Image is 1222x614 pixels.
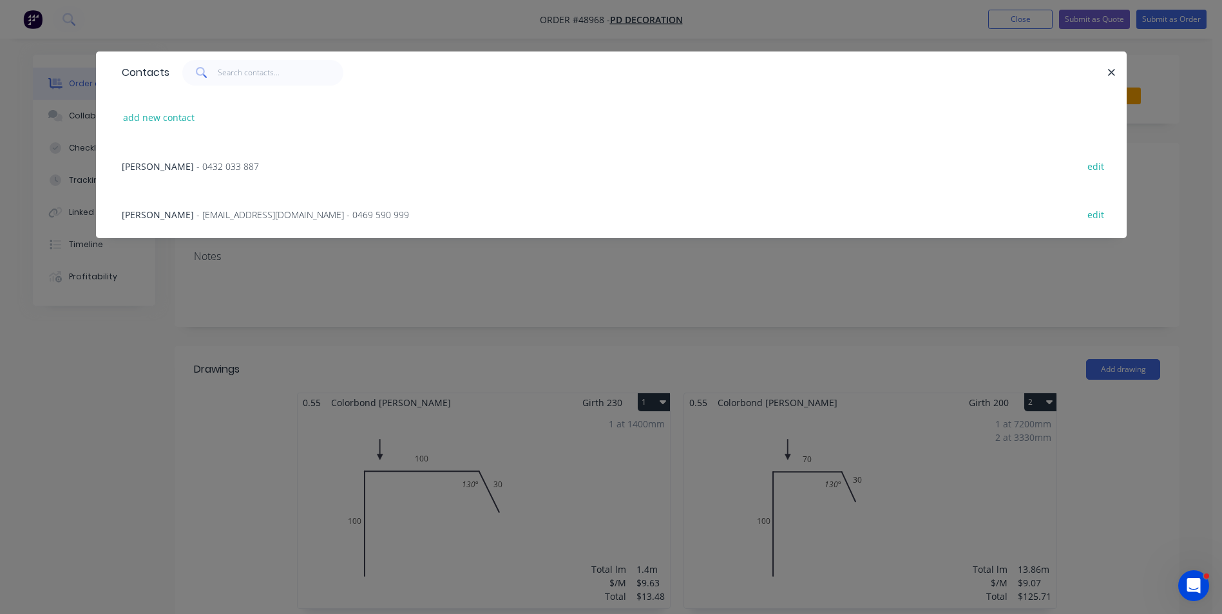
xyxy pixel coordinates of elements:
div: Contacts [115,52,169,93]
button: edit [1081,157,1111,174]
span: - [EMAIL_ADDRESS][DOMAIN_NAME] - 0469 590 999 [196,209,409,221]
span: - 0432 033 887 [196,160,259,172]
span: [PERSON_NAME] [122,209,194,221]
button: add new contact [117,109,202,126]
span: [PERSON_NAME] [122,160,194,172]
input: Search contacts... [218,60,343,86]
iframe: Intercom live chat [1178,570,1209,601]
button: edit [1081,205,1111,223]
